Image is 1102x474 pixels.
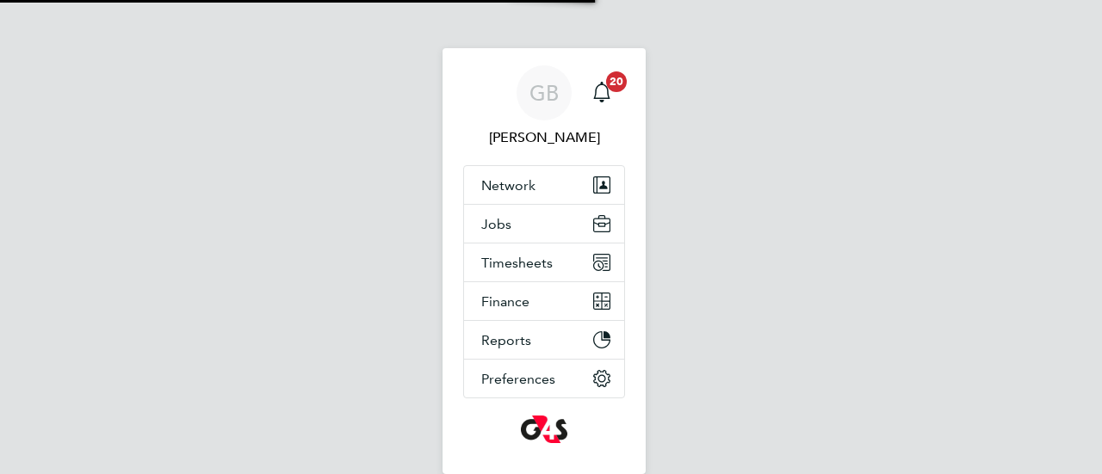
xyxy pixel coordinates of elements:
span: Reports [481,332,531,348]
span: Network [481,177,536,194]
a: 20 [585,65,619,120]
button: Reports [464,321,624,359]
a: Go to home page [463,416,625,443]
span: Finance [481,293,529,310]
button: Preferences [464,360,624,397]
button: Finance [464,282,624,320]
button: Timesheets [464,243,624,281]
span: Timesheets [481,255,553,271]
img: g4s-logo-retina.png [521,416,567,443]
button: Jobs [464,205,624,243]
span: GB [529,82,559,104]
button: Network [464,166,624,204]
nav: Main navigation [443,48,646,474]
span: 20 [606,71,627,92]
span: Preferences [481,371,555,387]
a: GB[PERSON_NAME] [463,65,625,148]
span: Jobs [481,216,511,232]
span: Gianni Bernardi [463,127,625,148]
